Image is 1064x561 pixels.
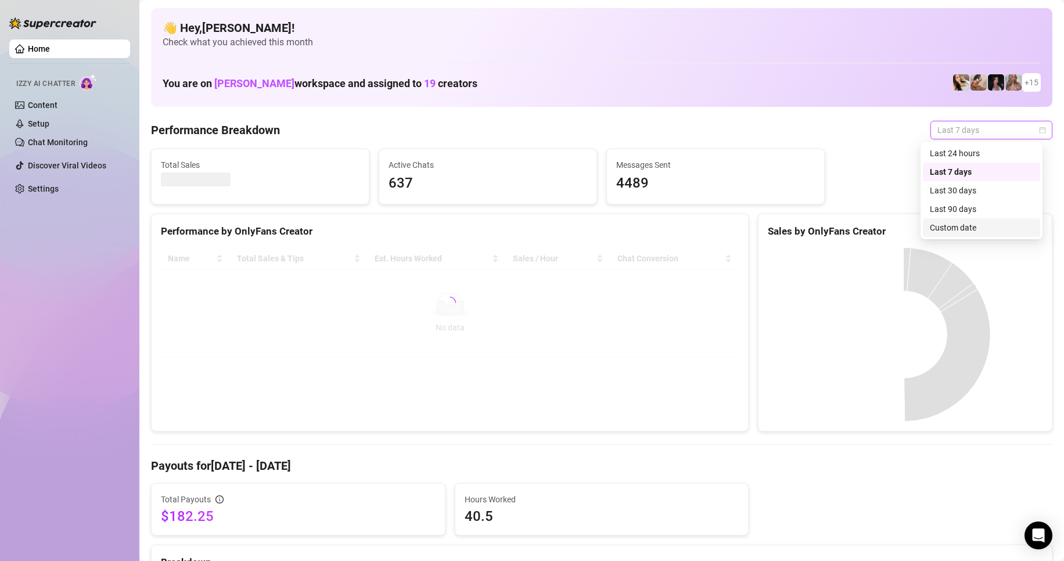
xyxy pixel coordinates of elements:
span: calendar [1039,127,1046,134]
span: 4489 [616,172,815,195]
span: Hours Worked [465,493,739,506]
div: Last 90 days [923,200,1040,218]
span: Izzy AI Chatter [16,78,75,89]
div: Last 7 days [923,163,1040,181]
div: Last 7 days [930,166,1033,178]
img: Kenzie (@dmaxkenz) [1005,74,1022,91]
span: 637 [389,172,587,195]
span: loading [444,297,456,308]
span: Check what you achieved this month [163,36,1041,49]
img: logo-BBDzfeDw.svg [9,17,96,29]
h4: Payouts for [DATE] - [DATE] [151,458,1052,474]
span: info-circle [215,495,224,504]
div: Sales by OnlyFans Creator [768,224,1043,239]
div: Last 30 days [930,184,1033,197]
div: Last 24 hours [930,147,1033,160]
div: Last 24 hours [923,144,1040,163]
span: Total Sales [161,159,360,171]
div: Last 30 days [923,181,1040,200]
img: Kayla (@kaylathaylababy) [970,74,987,91]
h1: You are on workspace and assigned to creators [163,77,477,90]
a: Settings [28,184,59,193]
img: AI Chatter [80,74,98,91]
a: Setup [28,119,49,128]
span: $182.25 [161,507,436,526]
div: Custom date [923,218,1040,237]
span: [PERSON_NAME] [214,77,294,89]
a: Discover Viral Videos [28,161,106,170]
span: Total Payouts [161,493,211,506]
div: Performance by OnlyFans Creator [161,224,739,239]
img: Baby (@babyyyybellaa) [988,74,1004,91]
a: Content [28,100,57,110]
span: 40.5 [465,507,739,526]
div: Custom date [930,221,1033,234]
img: Avry (@avryjennerfree) [953,74,969,91]
span: Messages Sent [616,159,815,171]
a: Home [28,44,50,53]
span: + 15 [1025,76,1038,89]
a: Chat Monitoring [28,138,88,147]
span: Last 7 days [937,121,1045,139]
h4: Performance Breakdown [151,122,280,138]
div: Open Intercom Messenger [1025,522,1052,549]
div: Last 90 days [930,203,1033,215]
span: Active Chats [389,159,587,171]
h4: 👋 Hey, [PERSON_NAME] ! [163,20,1041,36]
span: 19 [424,77,436,89]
